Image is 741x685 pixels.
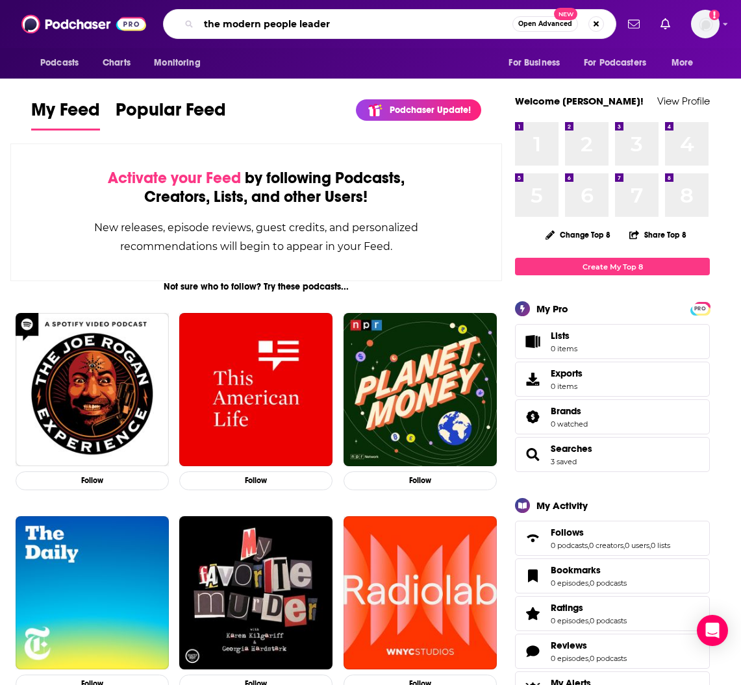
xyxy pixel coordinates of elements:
span: Ratings [515,596,710,631]
span: New [554,8,577,20]
span: 0 items [551,382,583,391]
button: Change Top 8 [538,227,618,243]
div: My Pro [536,303,568,315]
span: Exports [551,367,583,379]
a: Show notifications dropdown [623,13,645,35]
a: Show notifications dropdown [655,13,675,35]
span: 0 items [551,344,577,353]
span: My Feed [31,99,100,129]
button: Show profile menu [691,10,720,38]
a: 0 podcasts [551,541,588,550]
a: 0 creators [589,541,623,550]
span: , [588,541,589,550]
a: Exports [515,362,710,397]
img: Podchaser - Follow, Share and Rate Podcasts [21,12,146,36]
span: Lists [520,332,546,351]
span: Open Advanced [518,21,572,27]
span: Reviews [515,634,710,669]
span: , [588,616,590,625]
a: 3 saved [551,457,577,466]
span: Follows [551,527,584,538]
a: Ratings [520,604,546,623]
button: open menu [662,51,710,75]
span: , [588,654,590,663]
a: 0 watched [551,419,588,429]
a: Ratings [551,602,627,614]
span: Podcasts [40,54,79,72]
img: Radiolab [344,516,497,669]
a: View Profile [657,95,710,107]
div: Not sure who to follow? Try these podcasts... [10,281,502,292]
a: Searches [520,445,546,464]
span: Exports [520,370,546,388]
span: Monitoring [154,54,200,72]
span: PRO [692,304,708,314]
p: Podchaser Update! [390,105,471,116]
a: PRO [692,303,708,313]
a: Reviews [520,642,546,660]
a: 0 lists [651,541,670,550]
svg: Add a profile image [709,10,720,20]
div: by following Podcasts, Creators, Lists, and other Users! [76,169,436,206]
span: Activate your Feed [108,168,241,188]
div: Open Intercom Messenger [697,615,728,646]
img: The Daily [16,516,169,669]
span: More [672,54,694,72]
div: New releases, episode reviews, guest credits, and personalized recommendations will begin to appe... [76,218,436,256]
button: open menu [499,51,576,75]
button: Share Top 8 [629,222,687,247]
span: Logged in as sashagoldin [691,10,720,38]
span: , [588,579,590,588]
a: Follows [551,527,670,538]
img: The Joe Rogan Experience [16,313,169,466]
span: For Podcasters [584,54,646,72]
a: Searches [551,443,592,455]
span: Charts [103,54,131,72]
button: Follow [344,471,497,490]
a: Charts [94,51,138,75]
img: User Profile [691,10,720,38]
a: Create My Top 8 [515,258,710,275]
div: Search podcasts, credits, & more... [163,9,616,39]
a: Brands [551,405,588,417]
input: Search podcasts, credits, & more... [199,14,512,34]
span: Lists [551,330,570,342]
button: open menu [31,51,95,75]
span: Searches [515,437,710,472]
button: Follow [16,471,169,490]
span: Brands [515,399,710,434]
a: Welcome [PERSON_NAME]! [515,95,644,107]
a: 0 podcasts [590,616,627,625]
div: My Activity [536,499,588,512]
span: , [649,541,651,550]
span: Bookmarks [515,558,710,593]
button: Open AdvancedNew [512,16,578,32]
a: Bookmarks [520,567,546,585]
img: Planet Money [344,313,497,466]
a: 0 episodes [551,654,588,663]
a: Reviews [551,640,627,651]
img: This American Life [179,313,333,466]
span: For Business [509,54,560,72]
a: 0 users [625,541,649,550]
a: Bookmarks [551,564,627,576]
span: Reviews [551,640,587,651]
button: Follow [179,471,333,490]
button: open menu [145,51,217,75]
a: Brands [520,408,546,426]
span: Lists [551,330,577,342]
a: Follows [520,529,546,547]
span: Ratings [551,602,583,614]
img: My Favorite Murder with Karen Kilgariff and Georgia Hardstark [179,516,333,669]
a: Lists [515,324,710,359]
span: , [623,541,625,550]
a: 0 episodes [551,616,588,625]
a: My Feed [31,99,100,131]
